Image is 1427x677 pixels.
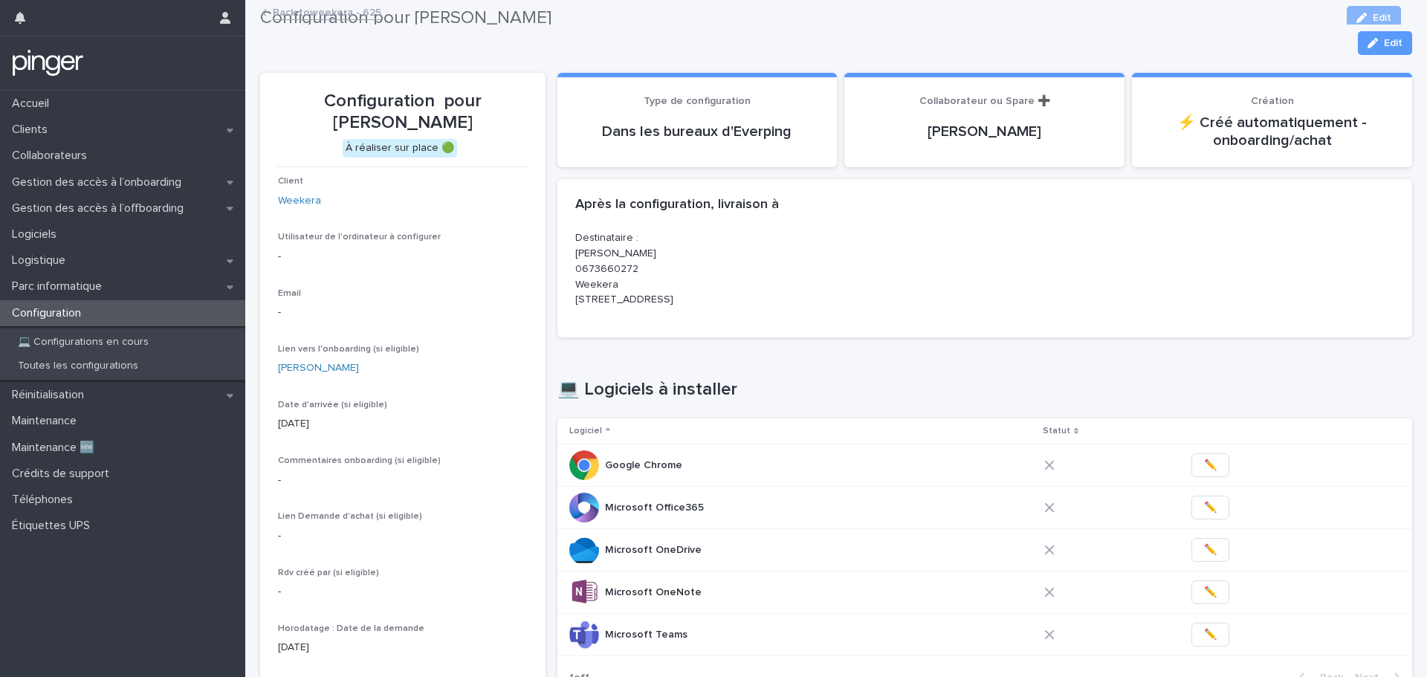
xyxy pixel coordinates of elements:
[557,529,1413,571] tr: Microsoft OneDriveMicrosoft OneDrive ✏️
[605,583,705,599] p: Microsoft OneNote
[12,48,84,78] img: mTgBEunGTSyRkCgitkcU
[278,528,528,544] p: -
[6,253,77,268] p: Logistique
[6,519,102,533] p: Étiquettes UPS
[278,91,528,134] p: Configuration pour [PERSON_NAME]
[278,360,359,376] a: [PERSON_NAME]
[273,3,381,20] a: Back toweekera - 625
[278,640,528,655] p: [DATE]
[278,193,321,209] a: Weekera
[1384,38,1402,48] span: Edit
[1191,623,1229,647] button: ✏️
[278,416,528,432] p: [DATE]
[278,584,528,600] p: -
[6,201,195,216] p: Gestion des accès à l’offboarding
[6,414,88,428] p: Maintenance
[6,388,96,402] p: Réinitialisation
[6,441,106,455] p: Maintenance 🆕
[1191,453,1229,477] button: ✏️
[862,123,1107,140] p: [PERSON_NAME]
[6,227,68,242] p: Logiciels
[575,230,836,308] p: Destinataire : [PERSON_NAME] 0673660272 Weekera [STREET_ADDRESS]
[6,493,85,507] p: Téléphones
[278,233,441,242] span: Utilisateur de l'ordinateur à configurer
[644,96,751,106] span: Type de configuration
[1251,96,1294,106] span: Création
[278,345,419,354] span: Lien vers l'onboarding (si eligible)
[6,175,193,190] p: Gestion des accès à l’onboarding
[6,360,150,372] p: Toutes les configurations
[575,123,820,140] p: Dans les bureaux d'Everping
[1191,496,1229,519] button: ✏️
[557,379,1413,401] h1: 💻 Logiciels à installer
[1191,580,1229,604] button: ✏️
[278,401,387,409] span: Date d'arrivée (si eligible)
[278,473,528,488] p: -
[1204,458,1217,473] span: ✏️
[557,487,1413,529] tr: Microsoft Office365Microsoft Office365 ✏️
[278,249,528,265] p: -
[605,499,707,514] p: Microsoft Office365
[6,336,161,349] p: 💻 Configurations en cours
[575,197,779,213] h2: Après la configuration, livraison à
[605,541,705,557] p: Microsoft OneDrive
[1204,585,1217,600] span: ✏️
[605,456,685,472] p: Google Chrome
[6,123,59,137] p: Clients
[6,279,114,294] p: Parc informatique
[343,139,457,158] div: À réaliser sur place 🟢
[278,624,424,633] span: Horodatage : Date de la demande
[557,571,1413,614] tr: Microsoft OneNoteMicrosoft OneNote ✏️
[605,626,690,641] p: Microsoft Teams
[1204,542,1217,557] span: ✏️
[557,444,1413,487] tr: Google ChromeGoogle Chrome ✏️
[278,289,301,298] span: Email
[278,512,422,521] span: Lien Demande d'achat (si eligible)
[278,305,528,320] p: -
[278,177,303,186] span: Client
[6,306,93,320] p: Configuration
[1150,114,1394,149] p: ⚡ Créé automatiquement - onboarding/achat
[6,149,99,163] p: Collaborateurs
[557,614,1413,656] tr: Microsoft TeamsMicrosoft Teams ✏️
[1204,500,1217,515] span: ✏️
[1204,627,1217,642] span: ✏️
[569,423,602,439] p: Logiciel
[278,456,441,465] span: Commentaires onboarding (si eligible)
[1358,31,1412,55] button: Edit
[1043,423,1070,439] p: Statut
[6,97,61,111] p: Accueil
[1191,538,1229,562] button: ✏️
[278,569,379,577] span: Rdv créé par (si eligible)
[6,467,121,481] p: Crédits de support
[919,96,1050,106] span: Collaborateur ou Spare ➕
